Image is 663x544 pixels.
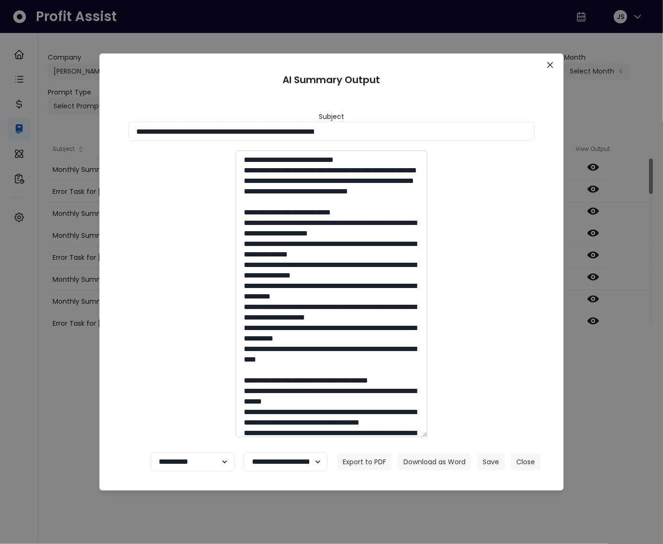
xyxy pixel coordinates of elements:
[511,453,541,470] button: Close
[319,112,344,122] header: Subject
[111,65,552,95] header: AI Summary Output
[477,453,505,470] button: Save
[543,57,558,73] button: Close
[337,453,392,470] button: Export to PDF
[398,453,471,470] button: Download as Word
